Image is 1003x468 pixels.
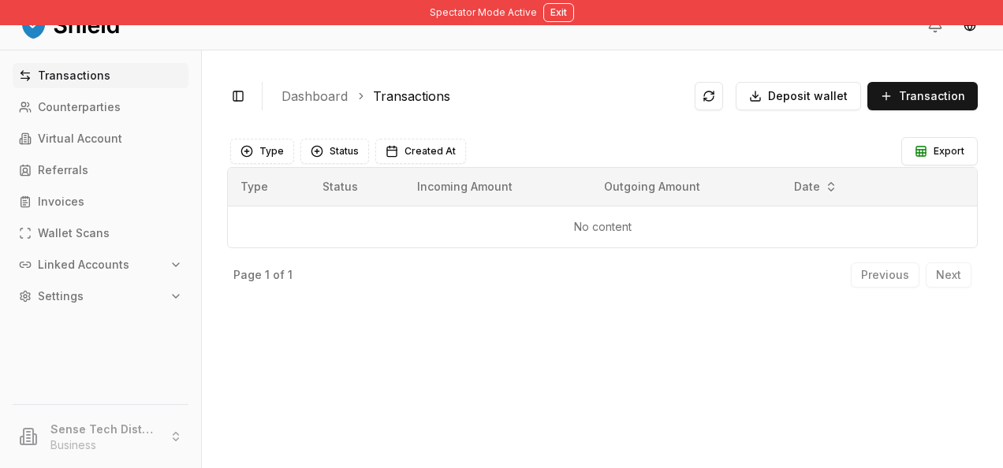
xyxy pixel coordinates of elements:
[13,95,188,120] a: Counterparties
[13,189,188,214] a: Invoices
[13,126,188,151] a: Virtual Account
[38,133,122,144] p: Virtual Account
[405,145,456,158] span: Created At
[430,6,537,19] span: Spectator Mode Active
[233,269,262,280] p: Page
[13,284,188,309] button: Settings
[788,174,844,199] button: Date
[768,88,848,104] span: Deposit wallet
[228,168,310,206] th: Type
[13,63,188,88] a: Transactions
[899,88,965,104] span: Transaction
[736,82,861,110] button: Deposit wallet
[901,137,978,165] button: Export
[273,269,285,280] p: of
[38,291,84,302] p: Settings
[38,102,121,113] p: Counterparties
[13,221,188,246] a: Wallet Scans
[13,252,188,277] button: Linked Accounts
[375,139,466,164] button: Created At
[543,3,574,22] button: Exit
[867,82,978,110] button: Transaction
[38,228,110,239] p: Wallet Scans
[282,87,682,106] nav: breadcrumb
[405,168,592,206] th: Incoming Amount
[373,87,450,106] a: Transactions
[230,139,294,164] button: Type
[300,139,369,164] button: Status
[265,269,270,280] p: 1
[310,168,405,206] th: Status
[288,269,293,280] p: 1
[38,259,129,270] p: Linked Accounts
[240,219,964,235] p: No content
[38,70,110,81] p: Transactions
[591,168,780,206] th: Outgoing Amount
[38,165,88,176] p: Referrals
[13,158,188,183] a: Referrals
[38,196,84,207] p: Invoices
[282,87,348,106] a: Dashboard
